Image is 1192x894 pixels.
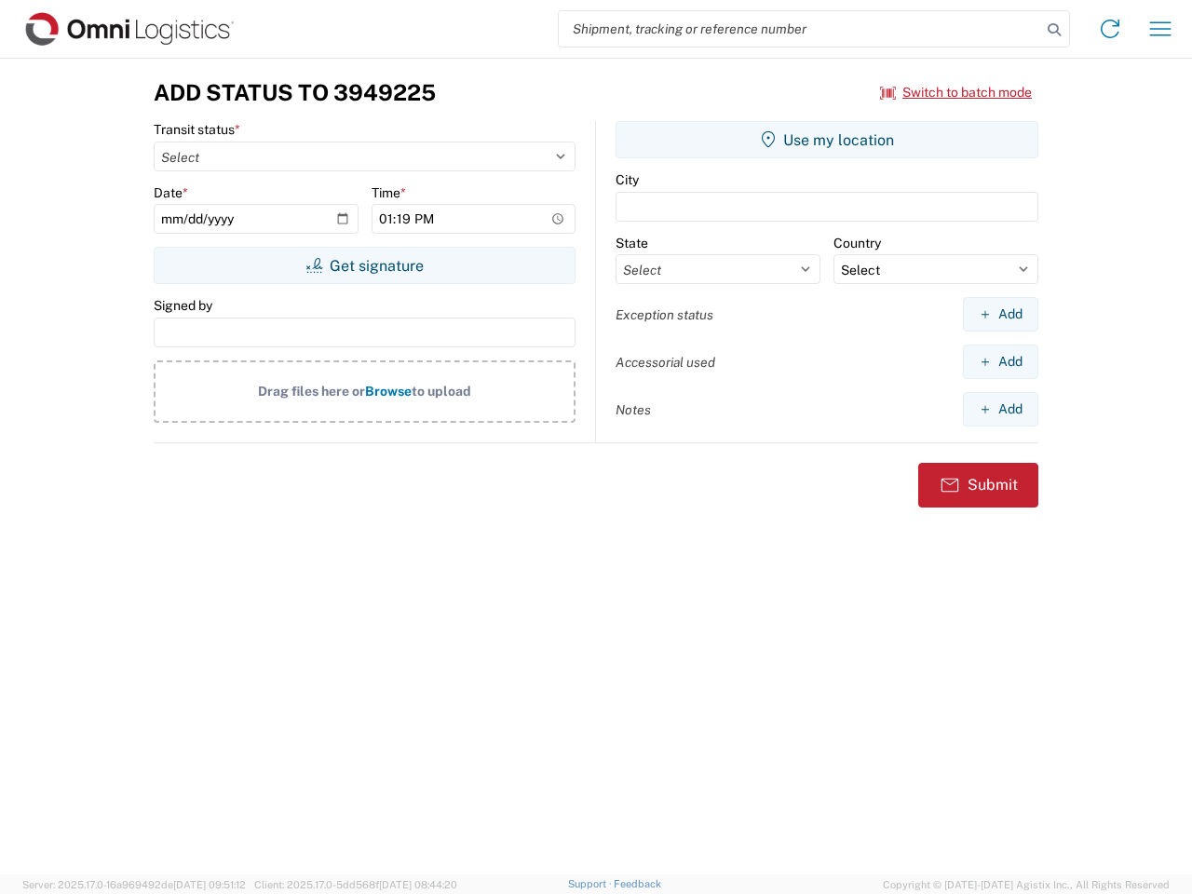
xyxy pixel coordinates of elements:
[568,878,615,889] a: Support
[616,235,648,251] label: State
[559,11,1041,47] input: Shipment, tracking or reference number
[365,384,412,399] span: Browse
[372,184,406,201] label: Time
[963,297,1038,332] button: Add
[616,121,1038,158] button: Use my location
[22,879,246,890] span: Server: 2025.17.0-16a969492de
[258,384,365,399] span: Drag files here or
[880,77,1032,108] button: Switch to batch mode
[412,384,471,399] span: to upload
[918,463,1038,508] button: Submit
[254,879,457,890] span: Client: 2025.17.0-5dd568f
[616,171,639,188] label: City
[154,79,436,106] h3: Add Status to 3949225
[833,235,881,251] label: Country
[963,392,1038,427] button: Add
[154,247,576,284] button: Get signature
[614,878,661,889] a: Feedback
[173,879,246,890] span: [DATE] 09:51:12
[154,297,212,314] label: Signed by
[379,879,457,890] span: [DATE] 08:44:20
[154,184,188,201] label: Date
[883,876,1170,893] span: Copyright © [DATE]-[DATE] Agistix Inc., All Rights Reserved
[616,354,715,371] label: Accessorial used
[616,401,651,418] label: Notes
[963,345,1038,379] button: Add
[154,121,240,138] label: Transit status
[616,306,713,323] label: Exception status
